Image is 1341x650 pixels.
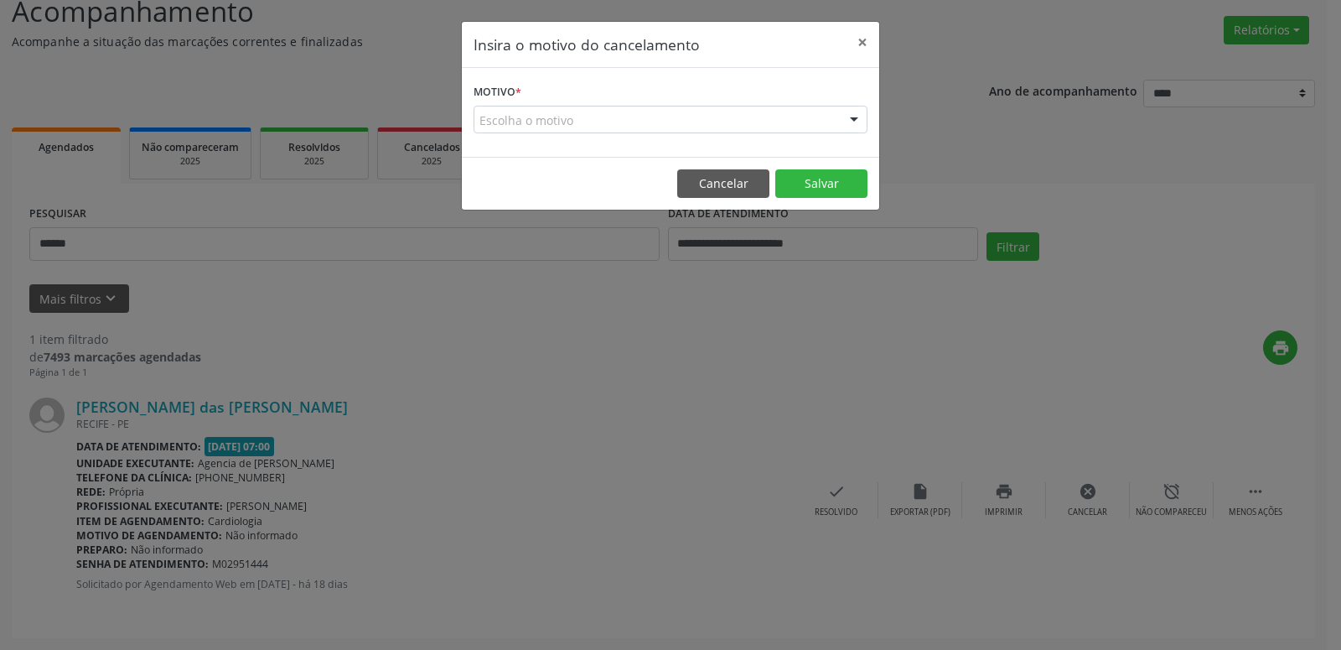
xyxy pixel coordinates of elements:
span: Escolha o motivo [479,112,573,129]
h5: Insira o motivo do cancelamento [474,34,700,55]
label: Motivo [474,80,521,106]
button: Close [846,22,879,63]
button: Cancelar [677,169,769,198]
button: Salvar [775,169,867,198]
